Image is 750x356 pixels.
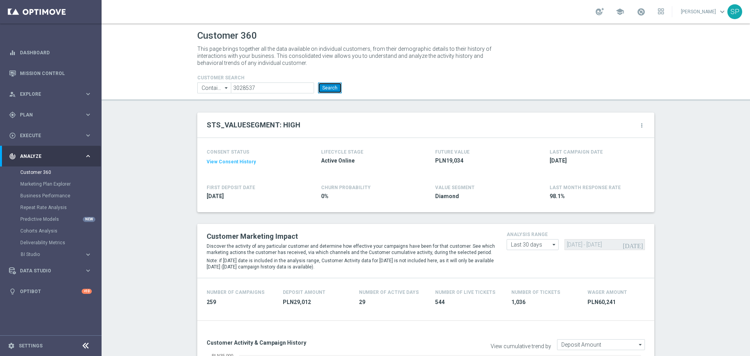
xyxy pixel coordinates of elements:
[9,91,84,98] div: Explore
[9,91,16,98] i: person_search
[20,166,101,178] div: Customer 360
[20,228,81,234] a: Cohorts Analysis
[207,290,264,295] h4: Number of Campaigns
[84,111,92,118] i: keyboard_arrow_right
[9,153,92,159] button: track_changes Analyze keyboard_arrow_right
[207,185,255,190] h4: FIRST DEPOSIT DATE
[435,193,527,200] span: Diamond
[680,6,727,18] a: [PERSON_NAME]keyboard_arrow_down
[9,132,92,139] div: play_circle_outline Execute keyboard_arrow_right
[321,185,371,190] span: CHURN PROBABILITY
[9,288,92,295] button: lightbulb Optibot +10
[511,299,578,306] span: 1,036
[207,120,300,130] h2: STS_VALUESEGMENT: HIGH
[318,82,342,93] button: Search
[637,340,645,350] i: arrow_drop_down
[21,252,84,257] div: BI Studio
[83,217,95,222] div: NEW
[550,240,558,250] i: arrow_drop_down
[507,239,559,250] input: analysis range
[84,267,92,274] i: keyboard_arrow_right
[321,149,363,155] h4: LIFECYCLE STAGE
[359,299,426,306] span: 29
[9,288,16,295] i: lightbulb
[207,193,298,200] span: 2024-03-25
[207,149,298,155] h4: CONSENT STATUS
[9,50,92,56] button: equalizer Dashboard
[20,268,84,273] span: Data Studio
[20,202,101,213] div: Repeat Rate Analysis
[20,204,81,211] a: Repeat Rate Analysis
[283,290,325,295] h4: Deposit Amount
[435,149,470,155] h4: FUTURE VALUE
[435,185,475,190] h4: VALUE SEGMENT
[20,213,101,225] div: Predictive Models
[19,343,43,348] a: Settings
[20,178,101,190] div: Marketing Plan Explorer
[20,42,92,63] a: Dashboard
[550,193,641,200] span: 98.1%
[321,157,412,165] span: Active Online
[9,153,16,160] i: track_changes
[20,190,101,202] div: Business Performance
[20,193,81,199] a: Business Performance
[20,240,81,246] a: Deliverability Metrics
[616,7,624,16] span: school
[207,159,256,165] button: View Consent History
[359,290,419,295] h4: Number of Active Days
[283,299,350,306] span: PLN29,012
[639,122,645,129] i: more_vert
[9,42,92,63] div: Dashboard
[231,82,314,93] input: Enter CID, Email, name or phone
[21,252,77,257] span: BI Studio
[9,268,92,274] button: Data Studio keyboard_arrow_right
[20,237,101,249] div: Deliverability Metrics
[84,152,92,160] i: keyboard_arrow_right
[20,113,84,117] span: Plan
[20,251,92,258] button: BI Studio keyboard_arrow_right
[550,149,603,155] h4: LAST CAMPAIGN DATE
[197,45,498,66] p: This page brings together all the data available on individual customers, from their demographic ...
[321,193,412,200] span: 0%
[20,133,84,138] span: Execute
[550,185,621,190] span: LAST MONTH RESPONSE RATE
[207,299,273,306] span: 259
[587,290,627,295] h4: Wager Amount
[435,299,502,306] span: 544
[435,290,495,295] h4: Number Of Live Tickets
[207,232,495,241] h2: Customer Marketing Impact
[9,49,16,56] i: equalizer
[20,169,81,175] a: Customer 360
[9,91,92,97] button: person_search Explore keyboard_arrow_right
[9,112,92,118] button: gps_fixed Plan keyboard_arrow_right
[507,232,645,237] h4: analysis range
[9,281,92,302] div: Optibot
[84,132,92,139] i: keyboard_arrow_right
[197,82,231,93] input: Contains
[9,153,84,160] div: Analyze
[20,92,84,97] span: Explore
[511,290,560,295] h4: Number Of Tickets
[9,132,84,139] div: Execute
[8,342,15,349] i: settings
[84,90,92,98] i: keyboard_arrow_right
[20,281,82,302] a: Optibot
[20,181,81,187] a: Marketing Plan Explorer
[9,70,92,77] div: Mission Control
[20,154,84,159] span: Analyze
[9,267,84,274] div: Data Studio
[9,63,92,84] div: Mission Control
[9,132,16,139] i: play_circle_outline
[84,251,92,258] i: keyboard_arrow_right
[207,258,495,270] p: Note: if [DATE] date is included in the analysis range, Customer Activity data for [DATE] is not ...
[197,75,342,81] h4: CUSTOMER SEARCH
[727,4,742,19] div: SP
[223,83,230,93] i: arrow_drop_down
[20,63,92,84] a: Mission Control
